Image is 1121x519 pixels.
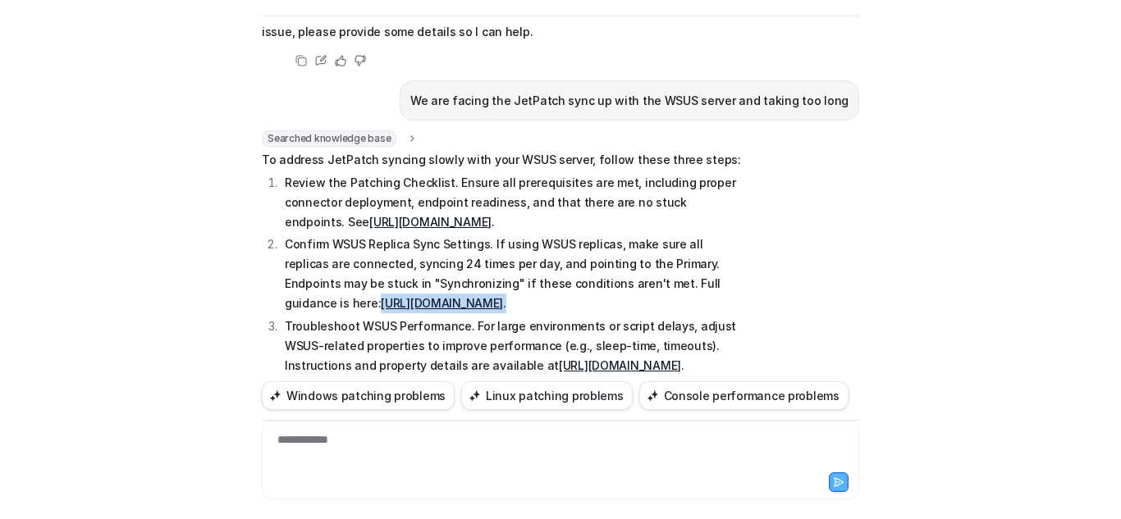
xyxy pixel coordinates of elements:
[410,91,849,111] p: We are facing the JetPatch sync up with the WSUS server and taking too long
[559,358,681,372] a: [URL][DOMAIN_NAME]
[262,130,396,147] span: Searched knowledge base
[262,378,742,417] p: Did that answer your question? If you’re seeing specific error messages or have more details, let...
[461,381,633,410] button: Linux patching problems
[285,316,742,376] p: Troubleshoot WSUS Performance. For large environments or script delays, adjust WSUS-related prope...
[285,234,742,313] p: Confirm WSUS Replica Sync Settings. If using WSUS replicas, make sure all replicas are connected,...
[381,296,503,310] a: [URL][DOMAIN_NAME]
[262,2,742,42] p: Hi there! How can I assist you [DATE]? If you have a specific JetPatch question or issue, please ...
[369,215,492,229] a: [URL][DOMAIN_NAME]
[285,173,742,232] p: Review the Patching Checklist. Ensure all prerequisites are met, including proper connector deplo...
[262,150,742,170] p: To address JetPatch syncing slowly with your WSUS server, follow these three steps:
[262,381,455,410] button: Windows patching problems
[639,381,849,410] button: Console performance problems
